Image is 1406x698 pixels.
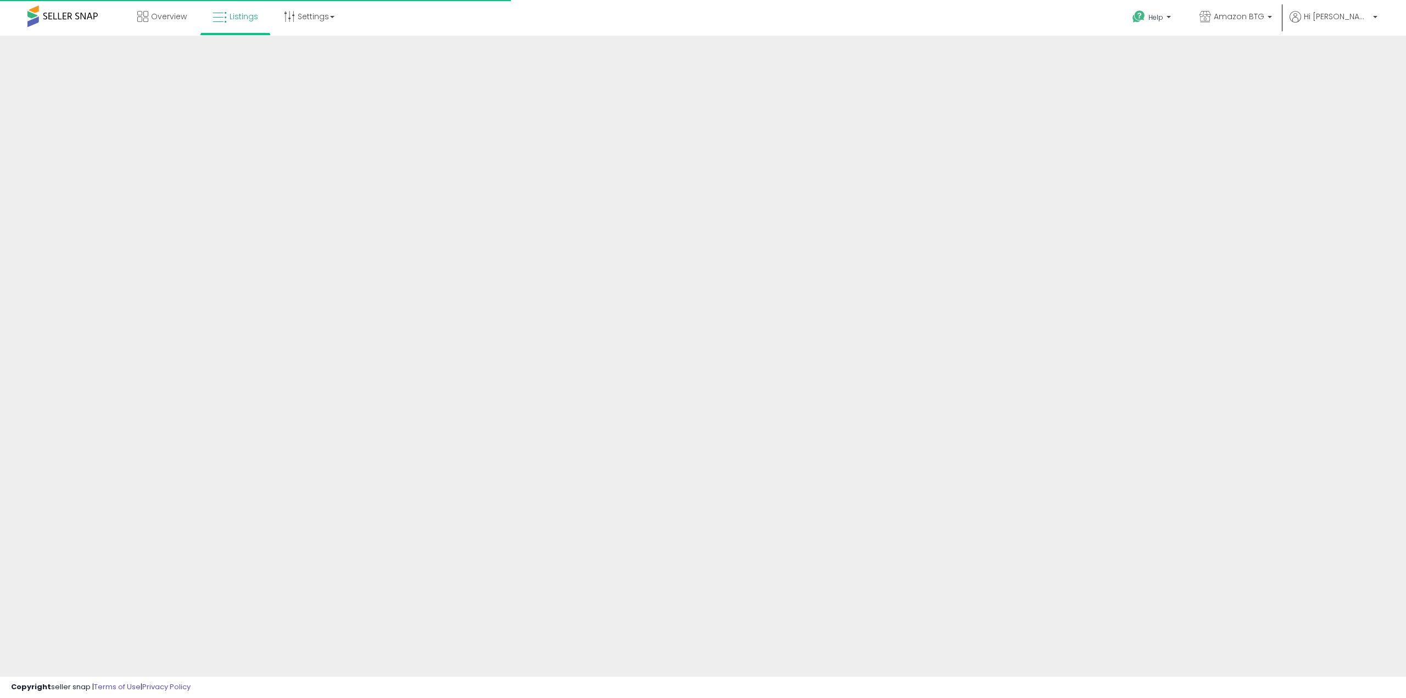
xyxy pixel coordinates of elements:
span: Hi [PERSON_NAME] [1304,11,1370,22]
a: Hi [PERSON_NAME] [1290,11,1377,36]
span: Help [1148,13,1163,22]
i: Get Help [1132,10,1146,24]
span: Amazon BTG [1214,11,1264,22]
span: Overview [151,11,187,22]
span: Listings [230,11,258,22]
a: Help [1124,2,1182,36]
